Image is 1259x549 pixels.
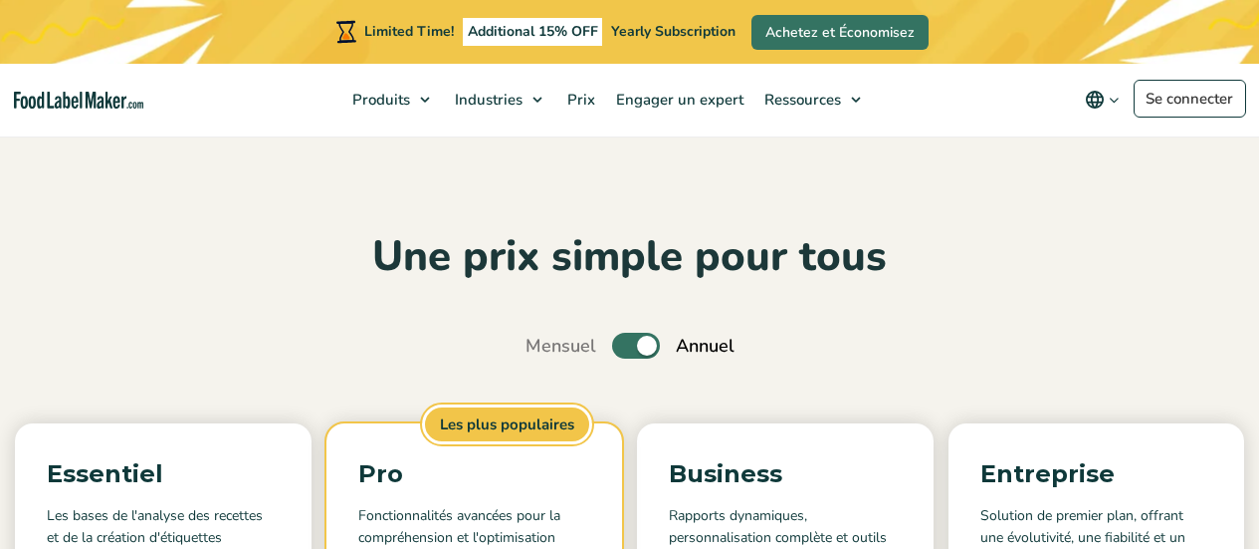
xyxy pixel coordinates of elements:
[754,64,871,136] a: Ressources
[358,455,591,493] p: Pro
[980,455,1213,493] p: Entreprise
[449,90,525,110] span: Industries
[669,455,902,493] p: Business
[610,90,745,110] span: Engager un expert
[47,455,280,493] p: Essentiel
[751,15,929,50] a: Achetez et Économisez
[15,230,1244,285] h2: Une prix simple pour tous
[445,64,552,136] a: Industries
[612,333,660,359] label: Toggle
[1134,80,1246,118] a: Se connecter
[364,22,454,41] span: Limited Time!
[525,333,596,360] span: Mensuel
[342,64,440,136] a: Produits
[463,18,603,46] span: Additional 15% OFF
[1071,80,1134,120] button: Change language
[557,64,601,136] a: Prix
[758,90,843,110] span: Ressources
[14,92,143,109] a: Food Label Maker homepage
[346,90,412,110] span: Produits
[561,90,597,110] span: Prix
[676,333,734,360] span: Annuel
[611,22,735,41] span: Yearly Subscription
[422,405,592,445] span: Les plus populaires
[606,64,749,136] a: Engager un expert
